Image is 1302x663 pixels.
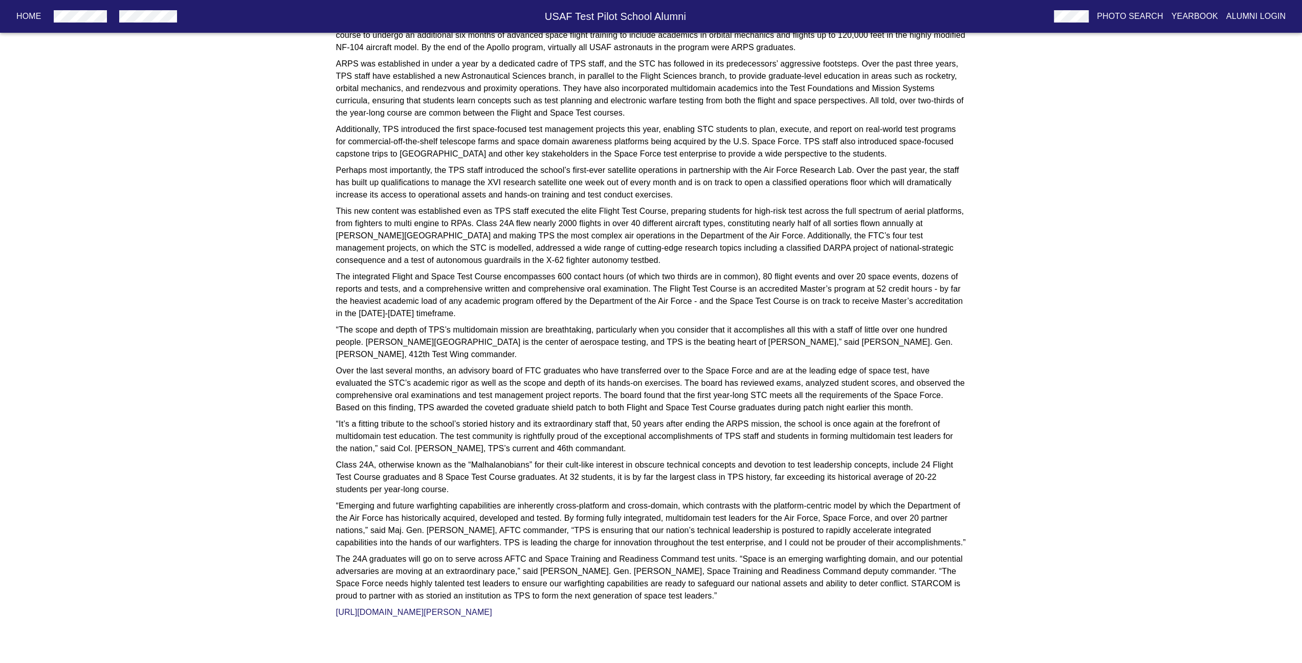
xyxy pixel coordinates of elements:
button: Yearbook [1167,7,1222,26]
p: “Emerging and future warfighting capabilities are inherently cross-platform and cross-domain, whi... [336,500,966,549]
p: Alumni Login [1226,10,1286,23]
p: Perhaps most importantly, the TPS staff introduced the school’s first-ever satellite operations i... [336,164,966,201]
p: The 24A graduates will go on to serve across AFTC and Space Training and Readiness Command test u... [336,553,966,602]
h6: USAF Test Pilot School Alumni [181,8,1050,25]
button: Photo Search [1093,7,1167,26]
p: This new content was established even as TPS staff executed the elite Flight Test Course, prepari... [336,205,966,267]
p: The integrated Flight and Space Test Course encompasses 600 contact hours (of which two thirds ar... [336,271,966,320]
p: Yearbook [1171,10,1218,23]
p: “The scope and depth of TPS’s multidomain mission are breathtaking, particularly when you conside... [336,324,966,361]
p: Home [16,10,41,23]
p: Over the last several months, an advisory board of FTC graduates who have transferred over to the... [336,365,966,414]
p: “It’s a fitting tribute to the school’s storied history and its extraordinary staff that, 50 year... [336,418,966,455]
a: [URL][DOMAIN_NAME][PERSON_NAME] [336,608,492,616]
button: Home [12,7,46,26]
p: Photo Search [1097,10,1163,23]
p: ARPS was established in under a year by a dedicated cadre of TPS staff, and the STC has followed ... [336,58,966,119]
p: Class 24A, otherwise known as the “Malhalanobians” for their cult-like interest in obscure techni... [336,459,966,496]
button: Alumni Login [1222,7,1290,26]
p: Additionally, TPS introduced the first space-focused test management projects this year, enabling... [336,123,966,160]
